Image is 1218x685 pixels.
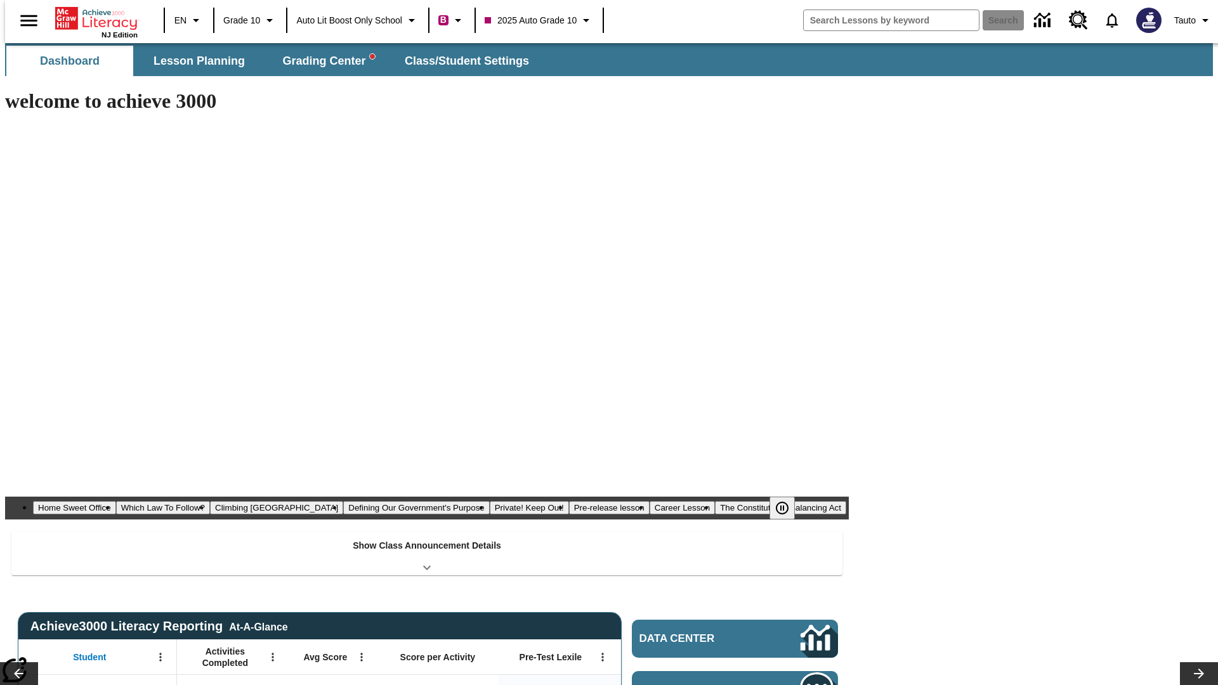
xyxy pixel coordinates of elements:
img: Avatar [1136,8,1162,33]
div: SubNavbar [5,46,540,76]
span: Avg Score [303,651,347,663]
a: Data Center [632,620,838,658]
span: Activities Completed [183,646,267,669]
button: Slide 4 Defining Our Government's Purpose [343,501,489,514]
button: Slide 3 Climbing Mount Tai [210,501,343,514]
span: Data Center [639,632,758,645]
input: search field [804,10,979,30]
button: Open Menu [352,648,371,667]
span: Class/Student Settings [405,54,529,68]
button: Grading Center [265,46,392,76]
div: At-A-Glance [229,619,287,633]
div: Home [55,4,138,39]
h1: welcome to achieve 3000 [5,89,849,113]
span: Pre-Test Lexile [520,651,582,663]
a: Home [55,6,138,31]
p: Show Class Announcement Details [353,539,501,552]
div: SubNavbar [5,43,1213,76]
button: Language: EN, Select a language [169,9,209,32]
div: Show Class Announcement Details [11,532,842,575]
button: Open side menu [10,2,48,39]
button: Slide 7 Career Lesson [650,501,715,514]
a: Resource Center, Will open in new tab [1061,3,1096,37]
button: Slide 1 Home Sweet Office [33,501,116,514]
button: Class: 2025 Auto Grade 10, Select your class [480,9,599,32]
button: Lesson Planning [136,46,263,76]
button: Lesson carousel, Next [1180,662,1218,685]
span: Grading Center [282,54,374,68]
button: Slide 5 Private! Keep Out! [490,501,569,514]
span: Score per Activity [400,651,476,663]
span: EN [174,14,187,27]
button: Profile/Settings [1169,9,1218,32]
span: 2025 Auto Grade 10 [485,14,577,27]
button: Dashboard [6,46,133,76]
span: NJ Edition [101,31,138,39]
button: Open Menu [151,648,170,667]
span: Dashboard [40,54,100,68]
button: Open Menu [593,648,612,667]
span: Tauto [1174,14,1196,27]
span: Student [73,651,106,663]
button: School: Auto Lit Boost only School, Select your school [291,9,424,32]
button: Slide 2 Which Law To Follow? [116,501,210,514]
button: Slide 6 Pre-release lesson [569,501,650,514]
span: Lesson Planning [154,54,245,68]
span: Grade 10 [223,14,260,27]
span: Auto Lit Boost only School [296,14,402,27]
svg: writing assistant alert [370,54,375,59]
button: Pause [769,497,795,519]
button: Grade: Grade 10, Select a grade [218,9,282,32]
span: B [440,12,447,28]
button: Select a new avatar [1129,4,1169,37]
a: Notifications [1096,4,1129,37]
button: Class/Student Settings [395,46,539,76]
button: Open Menu [263,648,282,667]
button: Boost Class color is violet red. Change class color [433,9,471,32]
a: Data Center [1026,3,1061,38]
div: Pause [769,497,808,519]
button: Slide 8 The Constitution's Balancing Act [715,501,846,514]
span: Achieve3000 Literacy Reporting [30,619,288,634]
